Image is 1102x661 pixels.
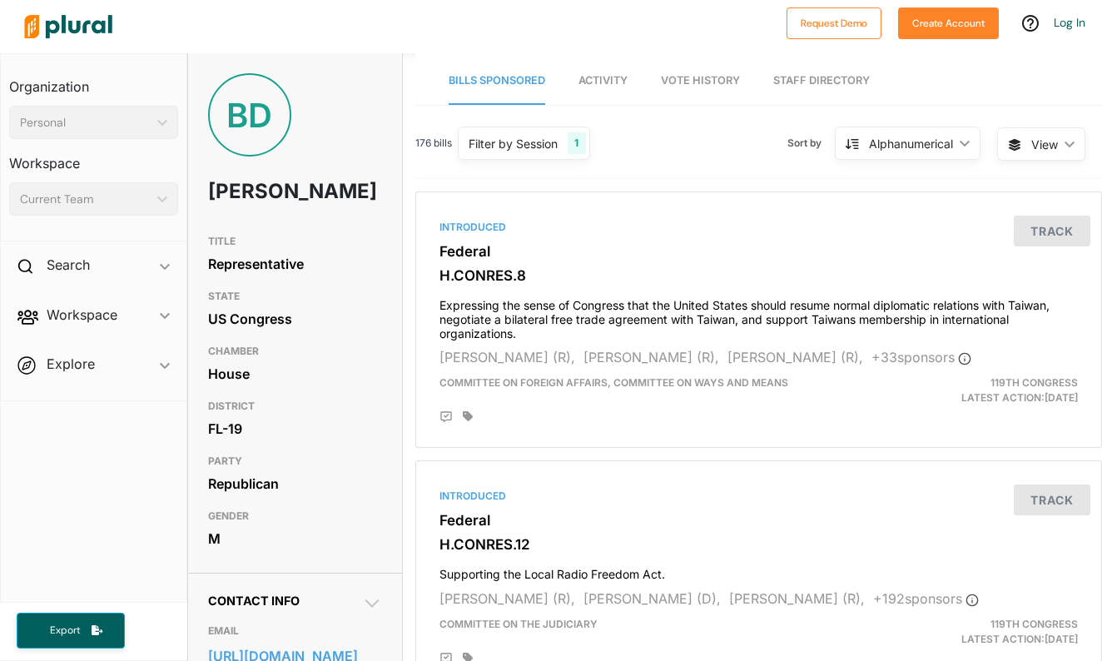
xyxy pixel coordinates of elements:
[439,220,1078,235] div: Introduced
[990,376,1078,389] span: 119th Congress
[439,489,1078,504] div: Introduced
[439,349,575,365] span: [PERSON_NAME] (R),
[661,74,740,87] span: Vote History
[208,451,383,471] h3: PARTY
[729,590,865,607] span: [PERSON_NAME] (R),
[583,349,719,365] span: [PERSON_NAME] (R),
[449,57,545,105] a: Bills Sponsored
[787,7,881,39] button: Request Demo
[787,13,881,31] a: Request Demo
[208,471,383,496] div: Republican
[873,590,979,607] span: + 192 sponsor s
[208,231,383,251] h3: TITLE
[439,267,1078,284] h3: H.CONRES.8
[568,132,585,154] div: 1
[208,166,313,216] h1: [PERSON_NAME]
[1014,216,1090,246] button: Track
[9,139,178,176] h3: Workspace
[439,559,1078,582] h4: Supporting the Local Radio Freedom Act.
[1031,136,1058,153] span: View
[583,590,721,607] span: [PERSON_NAME] (D),
[787,136,835,151] span: Sort by
[439,618,598,630] span: Committee on the Judiciary
[439,536,1078,553] h3: H.CONRES.12
[20,191,151,208] div: Current Team
[20,114,151,132] div: Personal
[990,618,1078,630] span: 119th Congress
[578,74,628,87] span: Activity
[208,416,383,441] div: FL-19
[208,506,383,526] h3: GENDER
[661,57,740,105] a: Vote History
[898,13,999,31] a: Create Account
[9,62,178,99] h3: Organization
[439,376,788,389] span: Committee on Foreign Affairs, Committee on Ways and Means
[439,410,453,424] div: Add Position Statement
[208,73,291,157] div: BD
[439,512,1078,529] h3: Federal
[469,135,558,152] div: Filter by Session
[439,590,575,607] span: [PERSON_NAME] (R),
[208,594,300,608] span: Contact Info
[415,136,452,151] span: 176 bills
[208,361,383,386] div: House
[869,135,953,152] div: Alphanumerical
[439,291,1078,340] h4: Expressing the sense of Congress that the United States should resume normal diplomatic relations...
[449,74,545,87] span: Bills Sponsored
[208,396,383,416] h3: DISTRICT
[208,621,383,641] h3: EMAIL
[1054,15,1085,30] a: Log In
[578,57,628,105] a: Activity
[208,306,383,331] div: US Congress
[208,286,383,306] h3: STATE
[17,613,125,649] button: Export
[208,341,383,361] h3: CHAMBER
[208,251,383,276] div: Representative
[727,349,863,365] span: [PERSON_NAME] (R),
[463,410,473,422] div: Add tags
[869,617,1090,647] div: Latest Action: [DATE]
[898,7,999,39] button: Create Account
[1014,485,1090,515] button: Track
[47,256,90,274] h2: Search
[208,526,383,551] div: M
[439,243,1078,260] h3: Federal
[38,624,92,638] span: Export
[871,349,971,365] span: + 33 sponsor s
[869,375,1090,405] div: Latest Action: [DATE]
[773,57,870,105] a: Staff Directory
